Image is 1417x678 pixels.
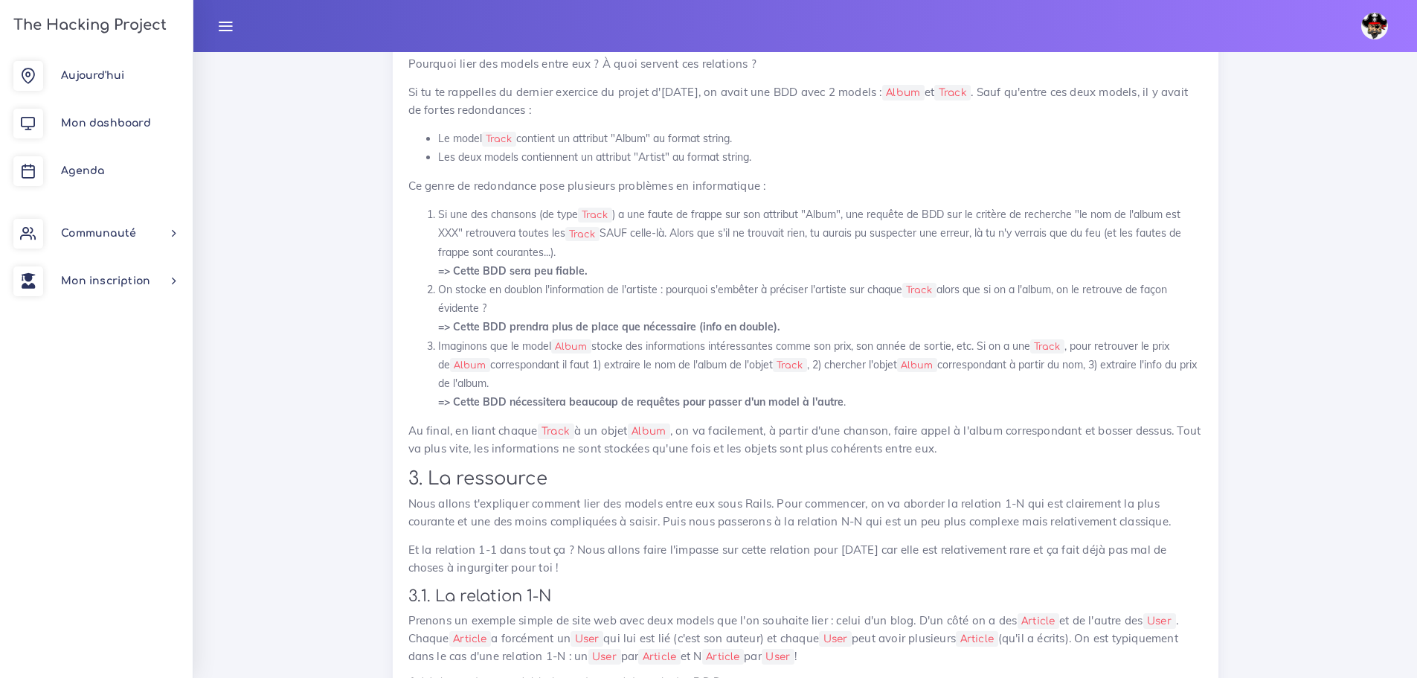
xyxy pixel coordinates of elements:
p: Au final, en liant chaque à un objet , on va facilement, à partir d'une chanson, faire appel à l'... [408,422,1203,458]
code: Track [538,423,574,439]
code: Track [565,227,600,242]
h3: 3.1. La relation 1-N [408,587,1203,606]
code: Track [1030,339,1064,354]
h3: The Hacking Project [9,17,167,33]
p: Prenons un exemple simple de site web avec deux models que l'on souhaite lier : celui d'un blog. ... [408,612,1203,665]
p: Ce genre de redondance pose plusieurs problèmes en informatique : [408,177,1203,195]
code: User [762,649,794,665]
img: avatar [1361,13,1388,39]
code: Track [934,85,971,100]
code: Track [773,358,807,373]
strong: => Cette BDD nécessitera beaucoup de requêtes pour passer d'un model à l'autre [438,395,844,409]
code: Article [956,631,998,647]
code: Album [450,358,490,373]
code: User [819,631,852,647]
li: Imaginons que le model stocke des informations intéressantes comme son prix, son année de sortie,... [438,337,1203,412]
p: Pourquoi lier des models entre eux ? À quoi servent ces relations ? [408,55,1203,73]
h2: 3. La ressource [408,468,1203,490]
span: Mon dashboard [61,118,151,129]
code: Article [1018,613,1060,629]
strong: => Cette BDD sera peu fiable. [438,264,588,278]
li: Les deux models contiennent un attribut "Artist" au format string. [438,148,1203,167]
span: Agenda [61,165,104,176]
code: Track [902,283,936,298]
span: Mon inscription [61,275,150,287]
code: Track [482,132,516,147]
li: Le model contient un attribut "Album" au format string. [438,129,1203,148]
code: Album [882,85,925,100]
p: Et la relation 1-1 dans tout ça ? Nous allons faire l'impasse sur cette relation pour [DATE] car ... [408,541,1203,577]
code: User [588,649,621,665]
code: User [1143,613,1176,629]
span: Communauté [61,228,136,239]
code: Album [897,358,937,373]
li: On stocke en doublon l'information de l'artiste : pourquoi s'embêter à préciser l'artiste sur cha... [438,281,1203,337]
code: Album [628,423,670,439]
code: User [571,631,603,647]
p: Nous allons t'expliquer comment lier des models entre eux sous Rails. Pour commencer, on va abord... [408,495,1203,531]
code: Track [578,208,612,223]
code: Article [638,649,681,665]
strong: => Cette BDD prendra plus de place que nécessaire (info en double). [438,320,780,333]
p: Si tu te rappelles du dernier exercice du projet d'[DATE], on avait une BDD avec 2 models : et . ... [408,83,1203,119]
code: Album [551,339,591,354]
code: Article [449,631,492,647]
li: Si une des chansons (de type ) a une faute de frappe sur son attribut "Album", une requête de BDD... [438,205,1203,281]
code: Article [702,649,745,665]
span: Aujourd'hui [61,70,124,81]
